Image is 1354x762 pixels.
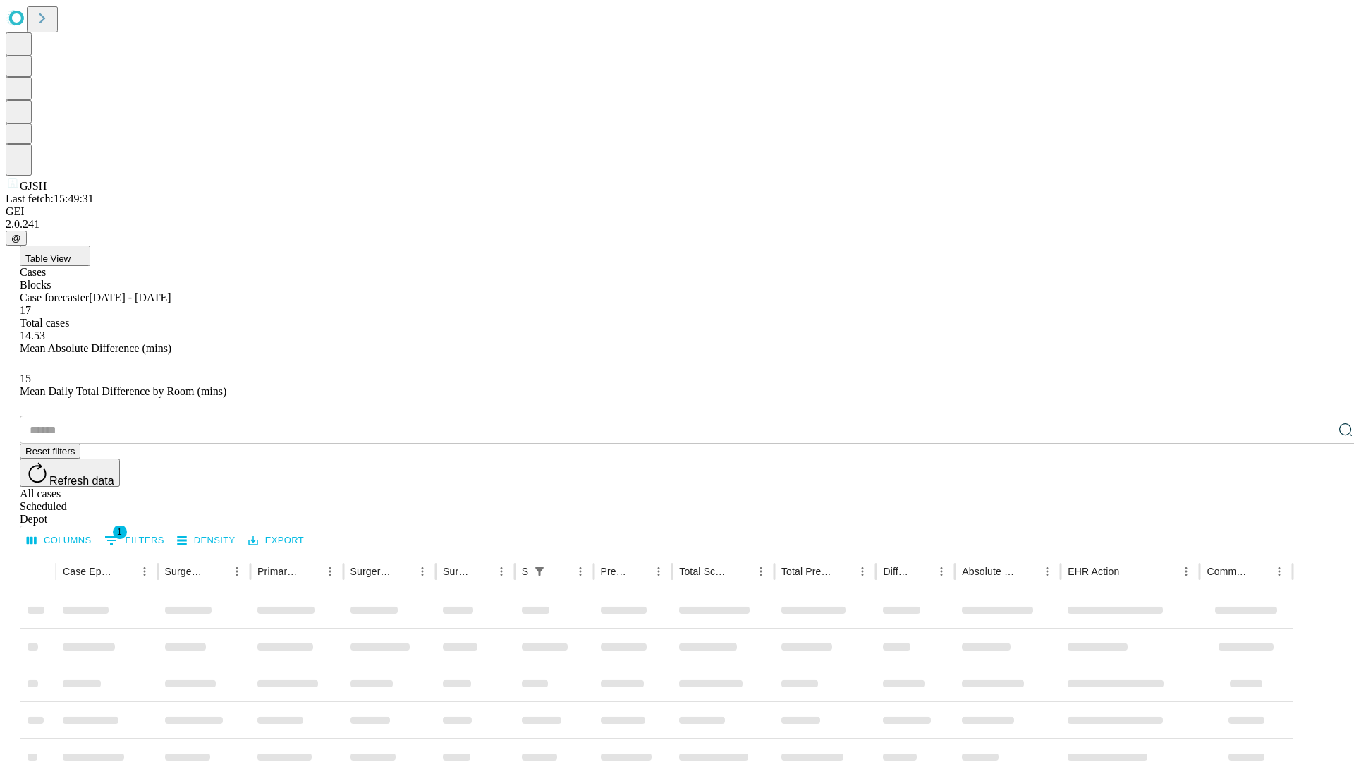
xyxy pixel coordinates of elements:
div: Total Scheduled Duration [679,566,730,577]
div: Total Predicted Duration [781,566,832,577]
button: Sort [1250,562,1269,581]
button: Reset filters [20,444,80,459]
button: Menu [932,562,951,581]
button: Sort [833,562,853,581]
button: Sort [393,562,413,581]
button: Sort [300,562,320,581]
span: Case forecaster [20,291,89,303]
button: Select columns [23,530,95,552]
div: 1 active filter [530,562,549,581]
button: Sort [115,562,135,581]
button: Menu [1037,562,1057,581]
button: @ [6,231,27,246]
span: @ [11,233,21,243]
button: Menu [853,562,872,581]
button: Menu [227,562,247,581]
button: Sort [1018,562,1037,581]
span: Mean Daily Total Difference by Room (mins) [20,385,226,397]
span: Mean Absolute Difference (mins) [20,342,171,354]
div: Case Epic Id [63,566,114,577]
button: Refresh data [20,459,120,487]
div: Scheduled In Room Duration [522,566,528,577]
button: Export [245,530,307,552]
button: Sort [629,562,649,581]
div: Primary Service [257,566,298,577]
span: [DATE] - [DATE] [89,291,171,303]
span: 17 [20,304,31,316]
button: Sort [731,562,751,581]
button: Density [173,530,239,552]
div: Surgery Date [443,566,470,577]
div: EHR Action [1068,566,1119,577]
div: GEI [6,205,1348,218]
span: 14.53 [20,329,45,341]
button: Menu [1269,562,1289,581]
span: Refresh data [49,475,114,487]
button: Sort [551,562,571,581]
span: GJSH [20,180,47,192]
button: Sort [207,562,227,581]
button: Menu [1176,562,1196,581]
button: Menu [413,562,432,581]
div: Absolute Difference [962,566,1016,577]
div: Surgeon Name [165,566,206,577]
div: Predicted In Room Duration [601,566,628,577]
span: Total cases [20,317,69,329]
button: Sort [1121,562,1140,581]
button: Menu [492,562,511,581]
span: Reset filters [25,446,75,456]
button: Table View [20,246,90,266]
span: Table View [25,253,71,264]
div: Comments [1207,566,1248,577]
span: 15 [20,373,31,385]
button: Menu [649,562,669,581]
button: Menu [135,562,154,581]
span: 1 [113,525,127,539]
button: Sort [912,562,932,581]
button: Menu [571,562,590,581]
div: Surgery Name [350,566,391,577]
span: Last fetch: 15:49:31 [6,193,94,205]
div: Difference [883,566,910,577]
button: Show filters [101,529,168,552]
button: Show filters [530,562,549,581]
button: Menu [320,562,340,581]
div: 2.0.241 [6,218,1348,231]
button: Menu [751,562,771,581]
button: Sort [472,562,492,581]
